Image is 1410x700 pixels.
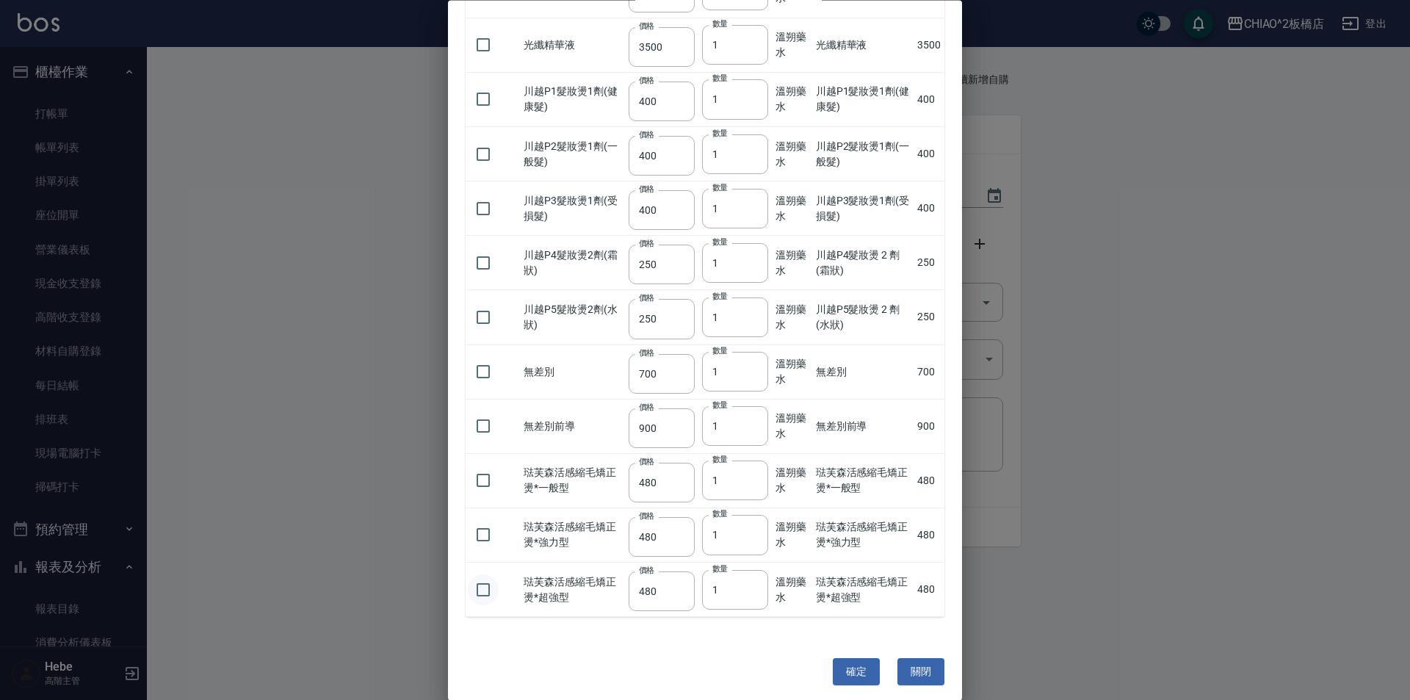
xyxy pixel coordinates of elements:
[772,181,812,236] td: 溫朔藥水
[712,237,728,248] label: 數量
[812,563,914,617] td: 琺芙森活感縮毛矯正燙*超強型
[914,508,944,563] td: 480
[812,290,914,344] td: 川越P5髮妝燙 2 劑(水狀)
[772,73,812,127] td: 溫朔藥水
[914,127,944,181] td: 400
[712,455,728,466] label: 數量
[914,400,944,454] td: 900
[772,563,812,617] td: 溫朔藥水
[772,18,812,73] td: 溫朔藥水
[520,345,625,400] td: 無差別
[520,508,625,563] td: 琺芙森活感縮毛矯正燙*強力型
[639,510,654,522] label: 價格
[712,291,728,302] label: 數量
[520,400,625,454] td: 無差別前導
[639,239,654,250] label: 價格
[712,73,728,84] label: 數量
[914,345,944,400] td: 700
[639,184,654,195] label: 價格
[812,454,914,508] td: 琺芙森活感縮毛矯正燙*一般型
[639,456,654,467] label: 價格
[639,402,654,413] label: 價格
[812,345,914,400] td: 無差別
[914,181,944,236] td: 400
[812,18,914,73] td: 光纖精華液
[812,236,914,290] td: 川越P4髮妝燙 2 劑(霜狀)
[772,454,812,508] td: 溫朔藥水
[914,290,944,344] td: 250
[812,400,914,454] td: 無差別前導
[772,127,812,181] td: 溫朔藥水
[772,508,812,563] td: 溫朔藥水
[712,346,728,357] label: 數量
[639,75,654,86] label: 價格
[712,182,728,193] label: 數量
[520,563,625,617] td: 琺芙森活感縮毛矯正燙*超強型
[639,130,654,141] label: 價格
[812,127,914,181] td: 川越P2髮妝燙1劑(一般髮)
[520,73,625,127] td: 川越P1髮妝燙1劑(健康髮)
[520,181,625,236] td: 川越P3髮妝燙1劑(受損髮)
[812,508,914,563] td: 琺芙森活感縮毛矯正燙*強力型
[914,18,944,73] td: 3500
[833,659,880,686] button: 確定
[712,509,728,520] label: 數量
[520,454,625,508] td: 琺芙森活感縮毛矯正燙*一般型
[520,18,625,73] td: 光纖精華液
[520,127,625,181] td: 川越P2髮妝燙1劑(一般髮)
[712,19,728,30] label: 數量
[639,21,654,32] label: 價格
[712,400,728,411] label: 數量
[772,290,812,344] td: 溫朔藥水
[914,454,944,508] td: 480
[639,347,654,358] label: 價格
[812,181,914,236] td: 川越P3髮妝燙1劑(受損髮)
[772,345,812,400] td: 溫朔藥水
[520,290,625,344] td: 川越P5髮妝燙2劑(水狀)
[772,400,812,454] td: 溫朔藥水
[914,236,944,290] td: 250
[520,236,625,290] td: 川越P4髮妝燙2劑(霜狀)
[639,566,654,577] label: 價格
[897,659,944,686] button: 關閉
[914,563,944,617] td: 480
[639,293,654,304] label: 價格
[712,563,728,574] label: 數量
[914,73,944,127] td: 400
[772,236,812,290] td: 溫朔藥水
[812,73,914,127] td: 川越P1髮妝燙1劑(健康髮)
[712,128,728,139] label: 數量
